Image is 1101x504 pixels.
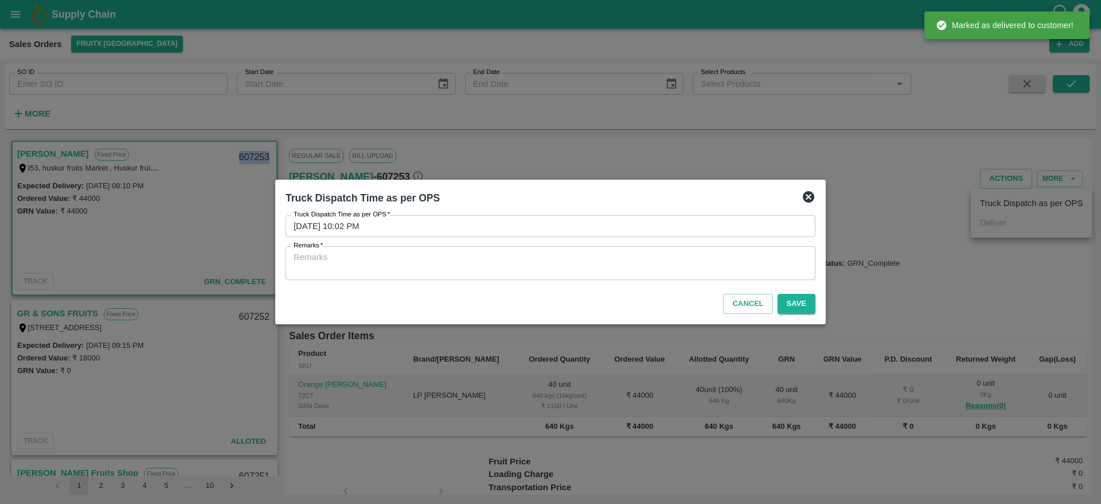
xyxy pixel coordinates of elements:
div: Marked as delivered to customer! [936,15,1073,36]
b: Truck Dispatch Time as per OPS [286,192,440,204]
button: Cancel [723,294,772,314]
button: Save [778,294,815,314]
label: Truck Dispatch Time as per OPS [294,210,390,219]
input: Choose date, selected date is Oct 14, 2025 [286,215,807,237]
label: Remarks [294,241,323,250]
